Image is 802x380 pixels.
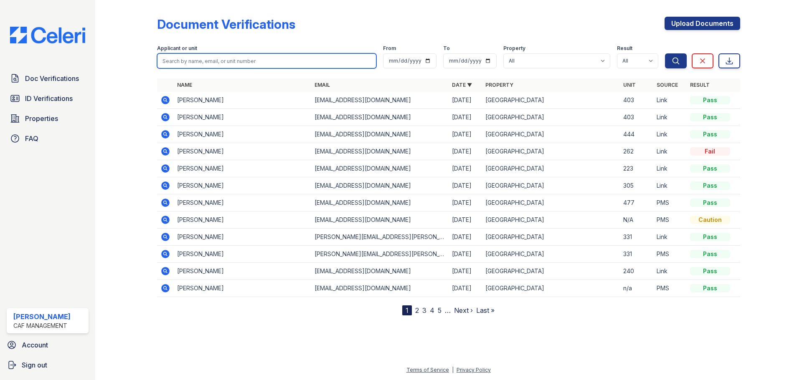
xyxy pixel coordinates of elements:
td: 403 [620,92,653,109]
div: Pass [690,233,730,241]
td: [EMAIL_ADDRESS][DOMAIN_NAME] [311,280,449,297]
div: Pass [690,181,730,190]
span: FAQ [25,133,38,143]
a: Terms of Service [406,367,449,373]
a: Name [177,82,192,88]
td: [PERSON_NAME] [174,246,311,263]
td: [EMAIL_ADDRESS][DOMAIN_NAME] [311,263,449,280]
td: Link [653,92,687,109]
td: [GEOGRAPHIC_DATA] [482,109,619,126]
div: [PERSON_NAME] [13,312,71,322]
div: Caution [690,216,730,224]
td: [DATE] [449,160,482,177]
div: Pass [690,113,730,121]
a: Date ▼ [452,82,472,88]
td: PMS [653,280,687,297]
td: 477 [620,194,653,211]
a: ID Verifications [7,90,89,107]
td: [DATE] [449,143,482,160]
div: Pass [690,284,730,292]
a: Sign out [3,357,92,373]
a: Property [485,82,513,88]
span: Sign out [22,360,47,370]
span: Account [22,340,48,350]
a: 3 [422,306,426,315]
td: [PERSON_NAME] [174,126,311,143]
td: PMS [653,246,687,263]
a: Last » [476,306,495,315]
td: [PERSON_NAME] [174,194,311,211]
div: Pass [690,164,730,173]
td: [GEOGRAPHIC_DATA] [482,246,619,263]
span: ID Verifications [25,93,73,103]
div: Fail [690,147,730,156]
td: [DATE] [449,194,482,211]
a: 2 [415,306,419,315]
td: Link [653,177,687,194]
img: CE_Logo_Blue-a8612792a0a2168367f1c8372b55b34899dd931a85d93a1a3d3e32e68fde9ad4.png [3,27,92,43]
td: [GEOGRAPHIC_DATA] [482,280,619,297]
a: FAQ [7,130,89,147]
td: [GEOGRAPHIC_DATA] [482,177,619,194]
a: Privacy Policy [457,367,491,373]
td: [GEOGRAPHIC_DATA] [482,263,619,280]
td: [EMAIL_ADDRESS][DOMAIN_NAME] [311,92,449,109]
div: Pass [690,96,730,104]
td: [EMAIL_ADDRESS][DOMAIN_NAME] [311,211,449,229]
td: [GEOGRAPHIC_DATA] [482,211,619,229]
td: [PERSON_NAME] [174,92,311,109]
td: [PERSON_NAME] [174,160,311,177]
td: [EMAIL_ADDRESS][DOMAIN_NAME] [311,177,449,194]
td: [EMAIL_ADDRESS][DOMAIN_NAME] [311,194,449,211]
td: [DATE] [449,280,482,297]
td: Link [653,143,687,160]
div: Document Verifications [157,17,295,32]
td: 240 [620,263,653,280]
div: 1 [402,305,412,315]
td: [EMAIL_ADDRESS][DOMAIN_NAME] [311,109,449,126]
td: 262 [620,143,653,160]
a: Upload Documents [665,17,740,30]
td: Link [653,160,687,177]
div: Pass [690,250,730,258]
td: N/A [620,211,653,229]
td: Link [653,126,687,143]
td: [DATE] [449,211,482,229]
td: Link [653,229,687,246]
label: Result [617,45,632,52]
td: 223 [620,160,653,177]
td: [GEOGRAPHIC_DATA] [482,160,619,177]
input: Search by name, email, or unit number [157,53,376,68]
div: CAF Management [13,322,71,330]
td: [DATE] [449,177,482,194]
span: Doc Verifications [25,73,79,83]
label: To [443,45,450,52]
td: [GEOGRAPHIC_DATA] [482,229,619,246]
td: [PERSON_NAME][EMAIL_ADDRESS][PERSON_NAME][DOMAIN_NAME] [311,229,449,246]
td: [DATE] [449,263,482,280]
a: Result [690,82,710,88]
a: 5 [438,306,442,315]
a: Account [3,337,92,353]
a: Email [315,82,330,88]
div: Pass [690,199,730,207]
div: | [452,367,454,373]
a: Doc Verifications [7,70,89,87]
td: [EMAIL_ADDRESS][DOMAIN_NAME] [311,143,449,160]
td: [DATE] [449,109,482,126]
a: Properties [7,110,89,127]
td: [PERSON_NAME] [174,263,311,280]
td: [DATE] [449,246,482,263]
td: [PERSON_NAME] [174,109,311,126]
a: Source [657,82,678,88]
label: Applicant or unit [157,45,197,52]
td: 331 [620,246,653,263]
label: Property [503,45,525,52]
td: [PERSON_NAME] [174,211,311,229]
td: [EMAIL_ADDRESS][DOMAIN_NAME] [311,160,449,177]
a: Next › [454,306,473,315]
div: Pass [690,130,730,138]
td: n/a [620,280,653,297]
td: 305 [620,177,653,194]
td: [DATE] [449,126,482,143]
